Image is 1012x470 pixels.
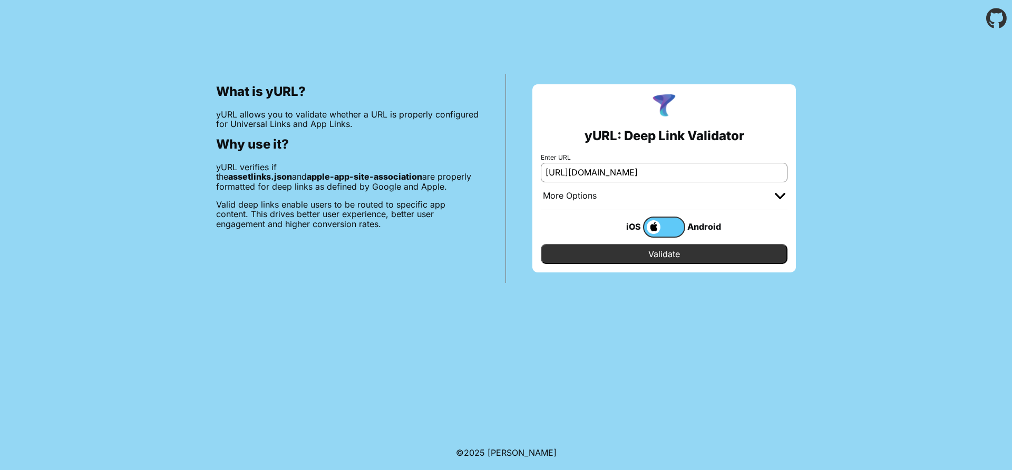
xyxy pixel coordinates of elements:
img: chevron [775,193,785,199]
h2: What is yURL? [216,84,479,99]
h2: Why use it? [216,137,479,152]
p: yURL verifies if the and are properly formatted for deep links as defined by Google and Apple. [216,162,479,191]
img: yURL Logo [650,93,678,120]
b: apple-app-site-association [307,171,422,182]
div: More Options [543,191,597,201]
h2: yURL: Deep Link Validator [585,129,744,143]
p: Valid deep links enable users to be routed to specific app content. This drives better user exper... [216,200,479,229]
label: Enter URL [541,154,787,161]
input: Validate [541,244,787,264]
div: iOS [601,220,643,233]
p: yURL allows you to validate whether a URL is properly configured for Universal Links and App Links. [216,110,479,129]
input: e.g. https://app.chayev.com/xyx [541,163,787,182]
footer: © [456,435,557,470]
b: assetlinks.json [228,171,292,182]
div: Android [685,220,727,233]
span: 2025 [464,447,485,458]
a: Michael Ibragimchayev's Personal Site [488,447,557,458]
